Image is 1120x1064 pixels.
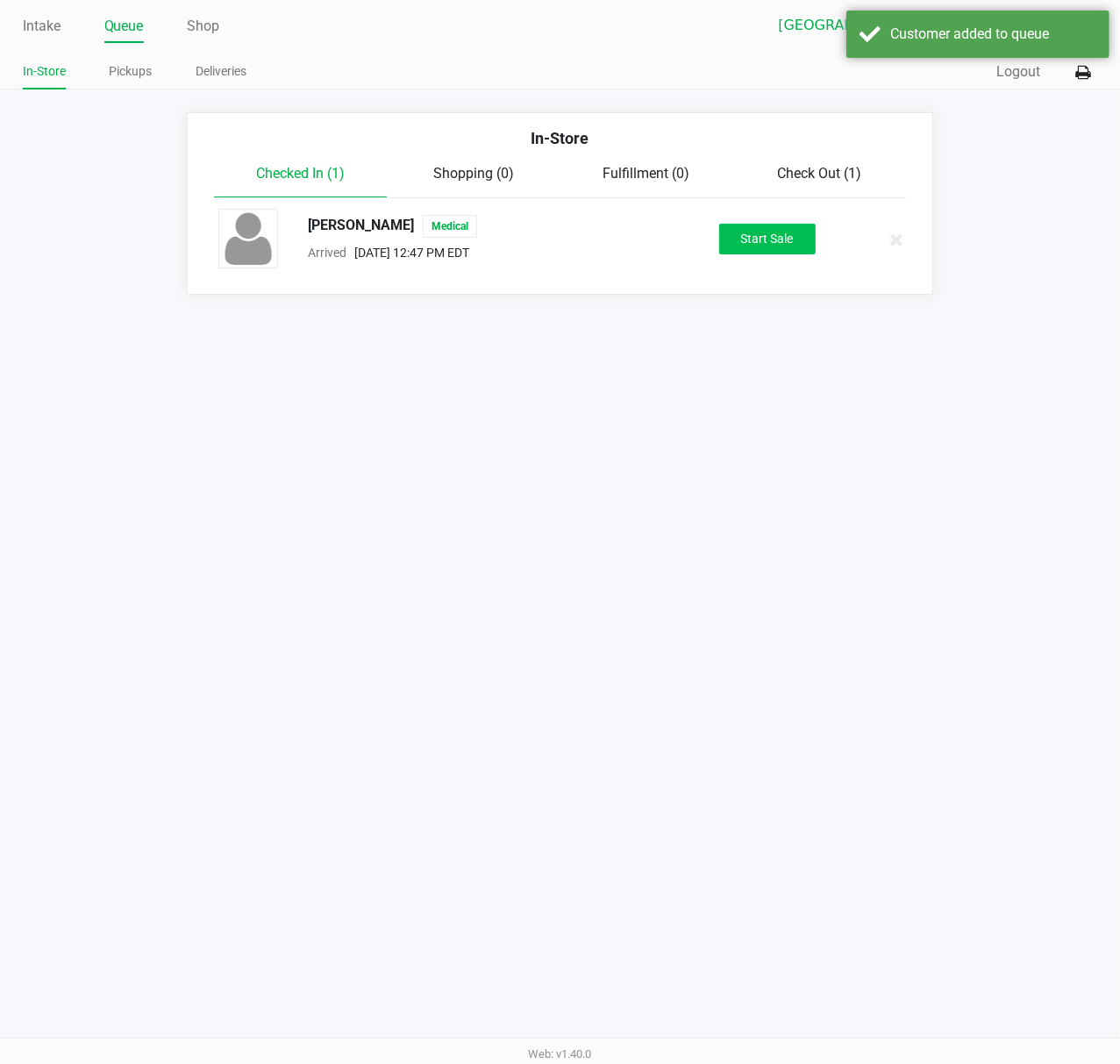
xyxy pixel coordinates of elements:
[996,61,1040,82] button: Logout
[433,165,514,182] span: Shopping (0)
[603,165,690,182] span: Fulfillment (0)
[188,14,220,39] a: Shop
[308,246,346,260] span: Arrived
[23,61,66,82] a: In-Store
[346,246,469,260] span: [DATE] 12:47 PM EDT
[959,10,985,41] button: Select
[778,15,949,36] span: [GEOGRAPHIC_DATA]
[110,61,153,82] a: Pickups
[777,165,861,182] span: Check Out (1)
[423,215,477,238] span: Medical
[196,61,247,82] a: Deliveries
[23,14,61,39] a: Intake
[890,24,1096,45] div: Customer added to queue
[531,129,589,147] span: In-Store
[256,165,345,182] span: Checked In (1)
[104,14,144,39] a: Queue
[529,1047,592,1060] span: Web: v1.40.0
[719,224,816,254] button: Start Sale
